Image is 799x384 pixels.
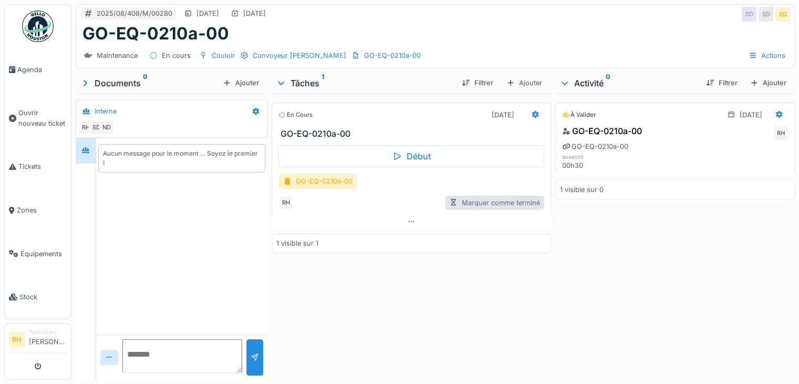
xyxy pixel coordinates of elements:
[29,328,67,351] li: [PERSON_NAME]
[29,328,67,336] div: Technicien
[212,50,235,60] div: Couloir
[17,65,67,75] span: Agenda
[89,120,103,135] div: SD
[22,11,54,42] img: Badge_color-CXgf-gQk.svg
[492,110,514,120] div: [DATE]
[364,50,421,60] div: GO-EQ-0210a-00
[5,276,71,319] a: Stock
[219,76,263,90] div: Ajouter
[18,108,67,128] span: Ouvrir nouveau ticket
[5,145,71,189] a: Tickets
[562,125,642,137] div: GO-EQ-0210a-00
[278,195,293,210] div: RH
[97,8,172,18] div: 2025/08/408/M/00280
[80,77,219,89] div: Documents
[278,145,544,167] div: Début
[744,48,790,63] div: Actions
[78,120,93,135] div: RH
[562,154,635,160] h6: quantité
[276,77,453,89] div: Tâches
[702,76,742,90] div: Filtrer
[562,160,635,170] div: 00h30
[95,106,117,116] div: Interne
[162,50,191,60] div: En cours
[253,50,346,60] div: Convoyeur [PERSON_NAME]
[773,126,788,140] div: RH
[5,92,71,145] a: Ouvrir nouveau ticket
[559,77,698,89] div: Activité
[321,77,324,89] sup: 1
[278,174,357,189] div: GO-EQ-0210a-00
[20,249,67,259] span: Équipements
[99,120,114,135] div: ND
[740,110,762,120] div: [DATE]
[562,110,596,119] div: À valider
[445,196,544,210] div: Marquer comme terminé
[775,7,790,22] div: SD
[196,8,219,18] div: [DATE]
[5,232,71,276] a: Équipements
[759,7,773,22] div: SD
[562,142,628,151] div: GO-EQ-0210a-00
[17,205,67,215] span: Zones
[502,75,547,90] div: Ajouter
[103,149,261,168] div: Aucun message pour le moment … Soyez le premier !
[281,129,546,139] h3: GO-EQ-0210a-00
[5,188,71,232] a: Zones
[276,238,318,248] div: 1 visible sur 1
[9,328,67,353] a: RH Technicien[PERSON_NAME]
[19,292,67,302] span: Stock
[458,76,497,90] div: Filtrer
[97,50,138,60] div: Maintenance
[742,7,756,22] div: SD
[5,48,71,92] a: Agenda
[9,332,25,348] li: RH
[278,110,313,119] div: En cours
[82,24,229,44] h1: GO-EQ-0210a-00
[606,77,610,89] sup: 0
[18,161,67,171] span: Tickets
[560,185,604,195] div: 1 visible sur 0
[143,77,148,89] sup: 0
[746,76,791,90] div: Ajouter
[243,8,266,18] div: [DATE]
